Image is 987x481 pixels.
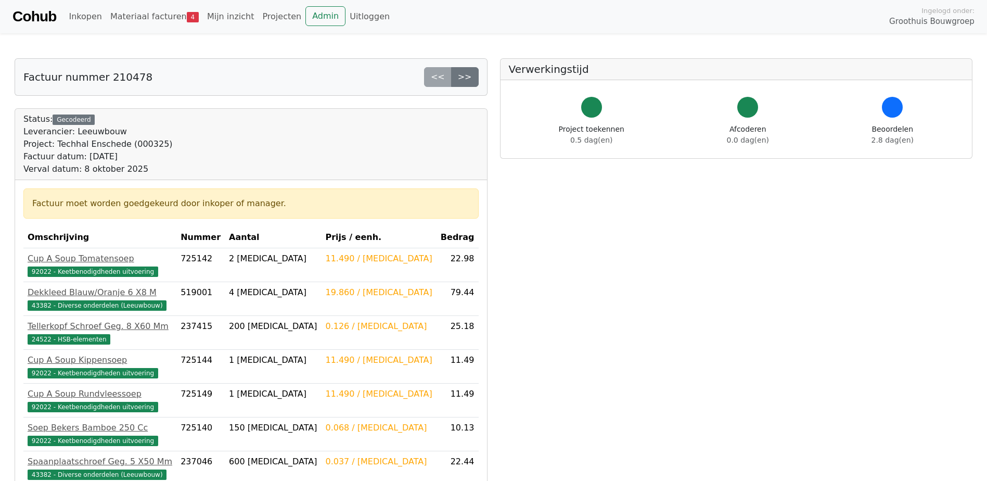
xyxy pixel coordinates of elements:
th: Aantal [225,227,321,248]
div: 2 [MEDICAL_DATA] [229,252,317,265]
td: 10.13 [437,417,479,451]
a: Spaanplaatschroef Geg. 5 X50 Mm43382 - Diverse onderdelen (Leeuwbouw) [28,455,172,480]
span: 92022 - Keetbenodigdheden uitvoering [28,368,158,378]
td: 725149 [176,384,225,417]
div: Cup A Soup Tomatensoep [28,252,172,265]
span: 92022 - Keetbenodigdheden uitvoering [28,267,158,277]
a: Tellerkopf Schroef Geg. 8 X60 Mm24522 - HSB-elementen [28,320,172,345]
div: 11.490 / [MEDICAL_DATA] [325,388,432,400]
div: Beoordelen [871,124,914,146]
span: 0.5 dag(en) [570,136,612,144]
div: 0.037 / [MEDICAL_DATA] [325,455,432,468]
span: 24522 - HSB-elementen [28,334,110,345]
td: 11.49 [437,350,479,384]
div: Dekkleed Blauw/Oranje 6 X8 M [28,286,172,299]
div: 600 [MEDICAL_DATA] [229,455,317,468]
td: 237415 [176,316,225,350]
td: 22.98 [437,248,479,282]
td: 725140 [176,417,225,451]
h5: Verwerkingstijd [509,63,964,75]
div: 0.126 / [MEDICAL_DATA] [325,320,432,333]
div: 4 [MEDICAL_DATA] [229,286,317,299]
th: Omschrijving [23,227,176,248]
span: 92022 - Keetbenodigdheden uitvoering [28,402,158,412]
a: Materiaal facturen4 [106,6,203,27]
div: Verval datum: 8 oktober 2025 [23,163,173,175]
td: 519001 [176,282,225,316]
span: Groothuis Bouwgroep [889,16,975,28]
div: 11.490 / [MEDICAL_DATA] [325,252,432,265]
a: Cup A Soup Rundvleessoep92022 - Keetbenodigdheden uitvoering [28,388,172,413]
div: Spaanplaatschroef Geg. 5 X50 Mm [28,455,172,468]
div: Cup A Soup Rundvleessoep [28,388,172,400]
span: Ingelogd onder: [921,6,975,16]
a: Dekkleed Blauw/Oranje 6 X8 M43382 - Diverse onderdelen (Leeuwbouw) [28,286,172,311]
td: 25.18 [437,316,479,350]
span: 43382 - Diverse onderdelen (Leeuwbouw) [28,300,166,311]
a: >> [451,67,479,87]
div: Gecodeerd [53,115,95,125]
td: 79.44 [437,282,479,316]
div: 200 [MEDICAL_DATA] [229,320,317,333]
div: Factuur moet worden goedgekeurd door inkoper of manager. [32,197,470,210]
div: 150 [MEDICAL_DATA] [229,422,317,434]
div: Soep Bekers Bamboe 250 Cc [28,422,172,434]
td: 725142 [176,248,225,282]
span: 2.8 dag(en) [871,136,914,144]
div: 1 [MEDICAL_DATA] [229,354,317,366]
span: 92022 - Keetbenodigdheden uitvoering [28,436,158,446]
div: 19.860 / [MEDICAL_DATA] [325,286,432,299]
a: Cup A Soup Kippensoep92022 - Keetbenodigdheden uitvoering [28,354,172,379]
a: Cup A Soup Tomatensoep92022 - Keetbenodigdheden uitvoering [28,252,172,277]
td: 11.49 [437,384,479,417]
div: Cup A Soup Kippensoep [28,354,172,366]
div: 1 [MEDICAL_DATA] [229,388,317,400]
th: Bedrag [437,227,479,248]
a: Admin [305,6,345,26]
div: 0.068 / [MEDICAL_DATA] [325,422,432,434]
span: 4 [187,12,199,22]
div: Factuur datum: [DATE] [23,150,173,163]
a: Projecten [258,6,305,27]
span: 43382 - Diverse onderdelen (Leeuwbouw) [28,470,166,480]
th: Prijs / eenh. [321,227,436,248]
td: 725144 [176,350,225,384]
a: Cohub [12,4,56,29]
a: Uitloggen [345,6,394,27]
a: Mijn inzicht [203,6,259,27]
div: Status: [23,113,173,175]
a: Soep Bekers Bamboe 250 Cc92022 - Keetbenodigdheden uitvoering [28,422,172,447]
div: Project toekennen [559,124,624,146]
div: Project: Techhal Enschede (000325) [23,138,173,150]
div: 11.490 / [MEDICAL_DATA] [325,354,432,366]
th: Nummer [176,227,225,248]
h5: Factuur nummer 210478 [23,71,152,83]
div: Tellerkopf Schroef Geg. 8 X60 Mm [28,320,172,333]
div: Afcoderen [727,124,769,146]
a: Inkopen [65,6,106,27]
span: 0.0 dag(en) [727,136,769,144]
div: Leverancier: Leeuwbouw [23,125,173,138]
